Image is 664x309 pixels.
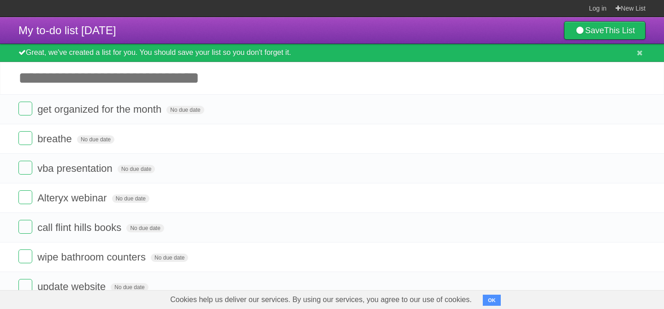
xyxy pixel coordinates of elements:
[111,283,148,291] span: No due date
[18,161,32,175] label: Done
[18,279,32,293] label: Done
[564,21,646,40] a: SaveThis List
[18,102,32,115] label: Done
[18,190,32,204] label: Done
[37,133,74,145] span: breathe
[77,135,114,144] span: No due date
[37,251,148,263] span: wipe bathroom counters
[18,131,32,145] label: Done
[161,291,481,309] span: Cookies help us deliver our services. By using our services, you agree to our use of cookies.
[118,165,155,173] span: No due date
[18,249,32,263] label: Done
[483,295,501,306] button: OK
[37,103,164,115] span: get organized for the month
[18,220,32,234] label: Done
[37,192,109,204] span: Alteryx webinar
[37,222,124,233] span: call flint hills books
[151,254,188,262] span: No due date
[126,224,164,232] span: No due date
[604,26,635,35] b: This List
[112,194,149,203] span: No due date
[37,281,108,292] span: update website
[37,163,115,174] span: vba presentation
[18,24,116,36] span: My to-do list [DATE]
[166,106,204,114] span: No due date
